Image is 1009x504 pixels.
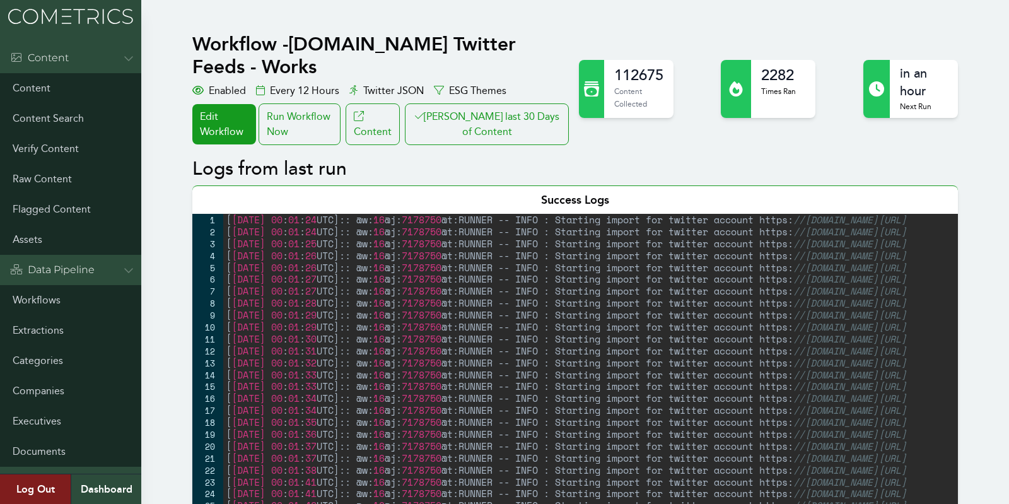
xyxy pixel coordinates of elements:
div: 18 [192,416,223,428]
div: 9 [192,309,223,321]
div: 22 [192,464,223,476]
div: 1 [192,214,223,226]
div: 5 [192,262,223,274]
p: Times Ran [761,85,796,98]
button: [PERSON_NAME] last 30 Days of Content [405,103,569,145]
div: 23 [192,476,223,488]
div: 4 [192,250,223,262]
h2: Logs from last run [192,158,957,180]
div: ESG Themes [434,83,506,98]
div: Enabled [192,83,246,98]
div: Success Logs [192,185,957,214]
a: Edit Workflow [192,104,255,144]
div: 21 [192,452,223,464]
div: 20 [192,440,223,452]
div: 10 [192,321,223,333]
h1: Workflow - [DOMAIN_NAME] Twitter Feeds - Works [192,33,571,78]
div: Data Pipeline [10,262,95,278]
h2: 2282 [761,65,796,85]
h2: in an hour [900,65,948,100]
p: Next Run [900,100,948,113]
div: 13 [192,357,223,369]
h2: 112675 [614,65,663,85]
div: Every 12 Hours [256,83,339,98]
div: 8 [192,297,223,309]
div: Run Workflow Now [259,103,341,145]
div: 17 [192,404,223,416]
div: 11 [192,333,223,345]
div: Twitter JSON [349,83,424,98]
a: Content [346,103,400,145]
div: 16 [192,392,223,404]
div: 6 [192,273,223,285]
p: Content Collected [614,85,663,110]
div: 3 [192,238,223,250]
div: 15 [192,380,223,392]
div: 2 [192,226,223,238]
div: Content [10,50,69,66]
a: Dashboard [71,474,141,504]
div: 7 [192,285,223,297]
div: 24 [192,488,223,500]
div: 19 [192,428,223,440]
div: 14 [192,369,223,381]
div: 12 [192,345,223,357]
